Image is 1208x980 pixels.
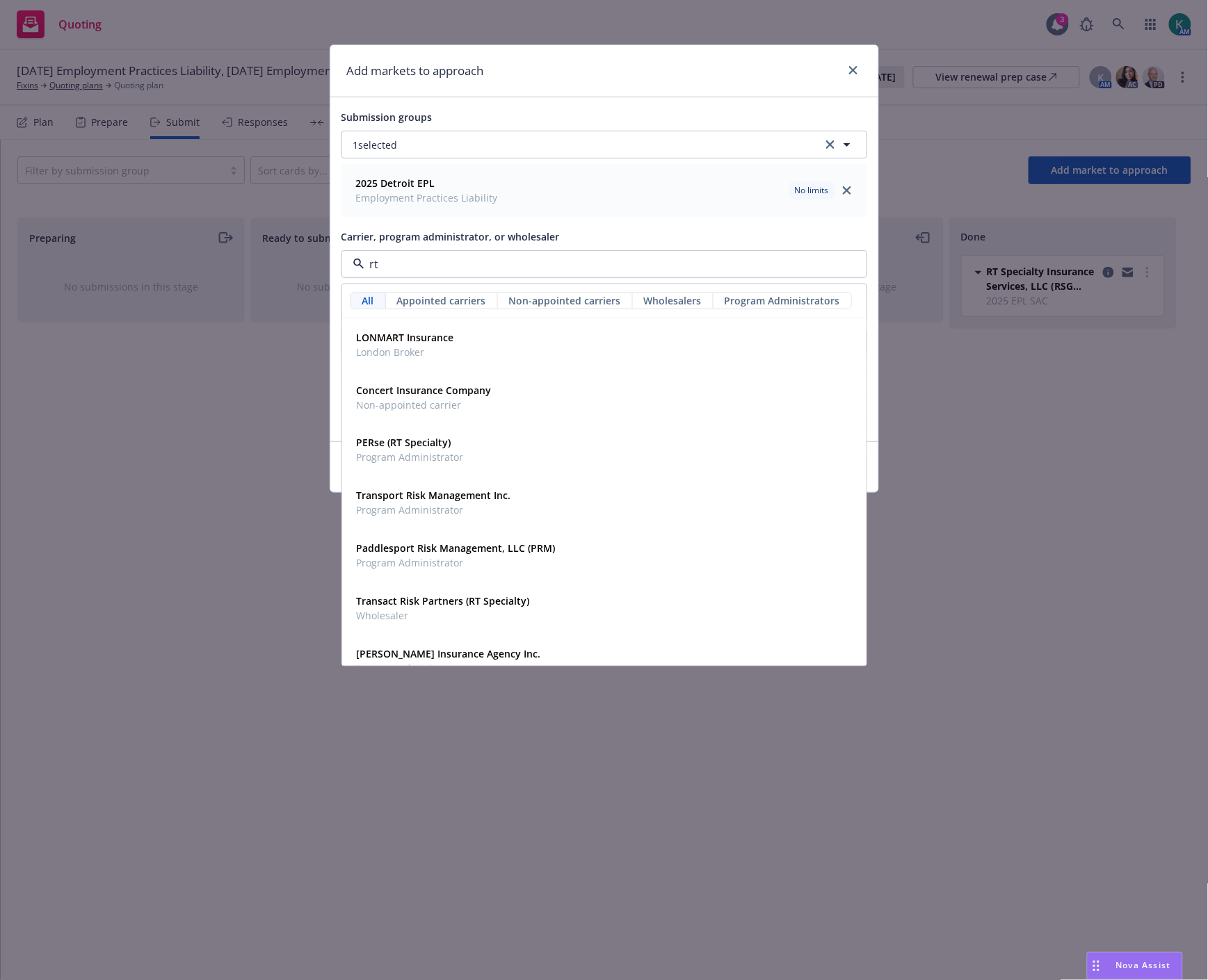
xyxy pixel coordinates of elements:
span: Program Administrator [357,450,464,465]
strong: Concert Insurance Company [357,384,492,397]
span: Appointed carriers [397,293,486,308]
strong: PERse (RT Specialty) [357,436,451,450]
span: 1 selected [353,138,398,152]
span: Carrier, program administrator, or wholesaler [341,230,560,243]
span: Program Administrator [357,556,556,571]
span: Non-appointed carrier [357,398,492,412]
input: Select a carrier, program administrator, or wholesaler [364,256,839,272]
strong: Paddlesport Risk Management, LLC (PRM) [357,542,556,555]
span: Wholesalers [644,293,702,308]
span: Employment Practices Liability [356,190,498,205]
strong: Transact Risk Partners (RT Specialty) [357,595,530,608]
h1: Add markets to approach [347,62,484,80]
span: All [362,293,374,308]
strong: [PERSON_NAME] Insurance Agency Inc. [357,648,541,661]
span: Program Administrator [357,503,511,518]
strong: LONMART Insurance [357,331,454,344]
span: Non-appointed carriers [509,293,621,308]
strong: Transport Risk Management Inc. [357,489,511,503]
a: clear selection [822,136,839,153]
span: Submission groups [341,111,433,124]
a: close [845,62,862,79]
div: Drag to move [1088,953,1105,979]
strong: 2025 Detroit EPL [356,177,435,190]
span: Wholesaler [357,609,530,623]
span: Program Administrators [725,293,840,308]
a: View Top Trading Partners [733,281,867,295]
span: Nova Assist [1116,960,1171,972]
span: London Broker [357,345,454,359]
span: No limits [795,184,829,197]
button: Nova Assist [1087,952,1183,980]
a: close [839,182,855,199]
button: 1selectedclear selection [341,131,867,158]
